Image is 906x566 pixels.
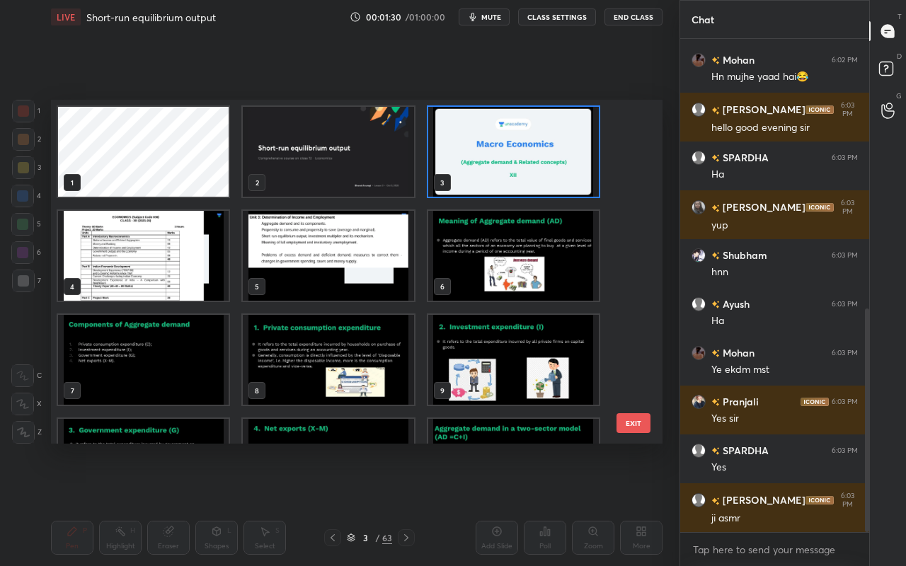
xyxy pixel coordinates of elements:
button: EXIT [617,413,650,433]
img: no-rating-badge.077c3623.svg [711,497,720,505]
h6: Shubham [720,248,767,262]
div: 6:03 PM [832,251,858,260]
h4: Short-run equilibrium output [86,11,216,24]
img: 17594947867N95GO.pdf [243,419,413,509]
div: grid [680,39,869,532]
img: iconic-dark.1390631f.png [801,398,829,406]
button: End Class [604,8,663,25]
button: mute [459,8,510,25]
div: grid [51,100,638,444]
div: hello good evening sir [711,121,858,135]
img: default.png [692,297,706,311]
img: iconic-dark.1390631f.png [805,203,834,212]
div: 3 [12,156,41,179]
h6: Ayush [720,296,750,311]
img: no-rating-badge.077c3623.svg [711,154,720,162]
img: no-rating-badge.077c3623.svg [711,447,720,455]
p: T [898,11,902,22]
div: Yes [711,461,858,475]
h6: Mohan [720,345,755,360]
p: Chat [680,1,726,38]
div: yup [711,219,858,233]
div: ji asmr [711,512,858,526]
h6: [PERSON_NAME] [720,103,805,117]
img: 17594947867N95GO.pdf [428,419,599,509]
div: 1 [12,100,40,122]
img: no-rating-badge.077c3623.svg [711,107,720,115]
img: 6b0fccd259fa47c383fc0b844a333e12.jpg [692,346,706,360]
div: 6:03 PM [832,398,858,406]
img: no-rating-badge.077c3623.svg [711,57,720,64]
div: 6:03 PM [832,300,858,308]
div: 63 [382,531,392,544]
div: 6 [11,241,41,264]
img: iconic-dark.1390631f.png [805,105,834,114]
img: 17594947867N95GO.pdf [58,211,229,301]
p: G [896,91,902,101]
div: Ha [711,314,858,328]
img: no-rating-badge.077c3623.svg [711,204,720,212]
div: 6:03 PM [832,349,858,357]
img: 17594947867N95GO.pdf [58,419,229,509]
h6: Pranjali [720,394,759,409]
div: 6:02 PM [832,56,858,64]
div: 6:03 PM [832,446,858,455]
span: mute [481,12,501,22]
div: 6:03 PM [832,154,858,162]
h6: Mohan [720,52,755,67]
div: 3 [358,533,372,542]
h6: SPARDHA [720,150,769,165]
img: 6b0fccd259fa47c383fc0b844a333e12.jpg [692,53,706,67]
div: Hn mujhe yaad hai😂 [711,70,858,84]
img: 17594947867N95GO.pdf [243,211,413,301]
div: C [11,364,42,387]
div: 2 [12,128,41,151]
img: 0ffeb2a062be4912a221270a85b4a5da.jpg [692,395,706,409]
h6: [PERSON_NAME] [720,493,805,508]
img: default.png [692,151,706,165]
div: / [375,533,379,542]
button: CLASS SETTINGS [518,8,596,25]
div: hnn [711,265,858,279]
h6: [PERSON_NAME] [720,200,805,215]
div: 6:03 PM [837,492,858,509]
div: 4 [11,185,41,207]
div: 6:03 PM [837,101,858,118]
img: 17594947867N95GO.pdf [58,315,229,405]
img: default.png [692,103,706,117]
img: default.png [692,493,706,507]
div: X [11,393,42,415]
div: 6:03 PM [837,199,858,216]
div: 7 [12,270,41,292]
img: 17594947867N95GO.pdf [428,107,599,197]
img: f5e71abc-a054-11f0-b476-e6b0d0a4412a.jpg [243,107,413,197]
img: no-rating-badge.077c3623.svg [711,301,720,308]
h6: SPARDHA [720,443,769,458]
img: iconic-dark.1390631f.png [805,496,834,504]
img: 89e85491cbff4a42848b9cd90f0273ab.jpg [692,200,706,214]
img: 17594947867N95GO.pdf [243,315,413,405]
img: no-rating-badge.077c3623.svg [711,252,720,260]
img: default.png [692,444,706,458]
div: LIVE [51,8,81,25]
img: 17594947867N95GO.pdf [428,315,599,405]
img: no-rating-badge.077c3623.svg [711,398,720,406]
img: 17594947867N95GO.pdf [428,211,599,301]
div: Yes sir [711,412,858,426]
img: no-rating-badge.077c3623.svg [711,350,720,357]
p: D [897,51,902,62]
img: d73e089ae366404daeaac543faf705ea.png [692,248,706,262]
div: Z [12,421,42,444]
div: Ye ekdm mst [711,363,858,377]
div: 5 [11,213,41,236]
div: Ha [711,168,858,182]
